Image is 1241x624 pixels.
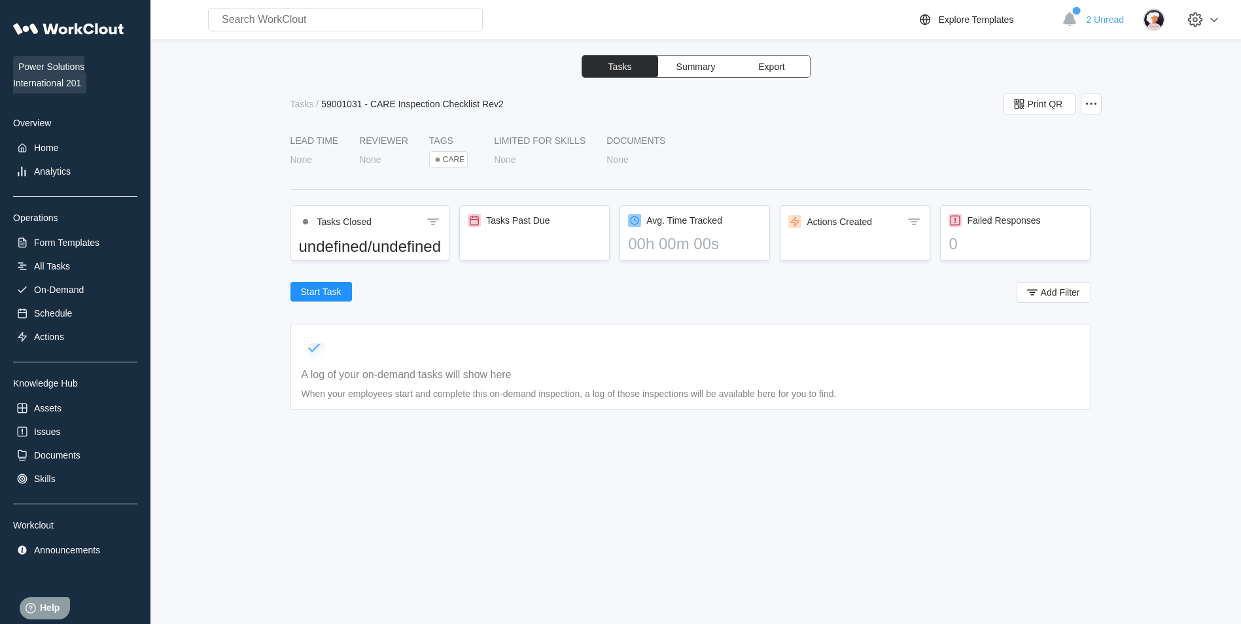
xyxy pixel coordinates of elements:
a: Documents [13,446,137,464]
a: Actions [13,328,137,346]
div: When your employees start and complete this on-demand inspection, a log of those inspections will... [302,389,837,399]
a: Tasks [290,99,317,109]
a: Home [13,139,137,157]
span: Tasks [608,62,632,71]
div: 59001031 - CARE Inspection Checklist Rev2 [321,99,504,109]
button: Add Filter [1017,282,1091,303]
div: Tags [429,135,473,146]
button: Tasks [582,56,658,77]
div: A log of your on-demand tasks will show here [302,369,512,381]
div: / [316,99,319,109]
div: Form Templates [34,237,99,248]
div: Knowledge Hub [13,378,137,389]
div: 00h 00m 00s [628,235,761,253]
a: Assets [13,399,137,417]
a: Form Templates [13,234,137,252]
div: 0 [949,235,1082,253]
span: Print QR [1028,99,1063,109]
div: None [606,154,628,165]
div: Tasks [290,99,314,109]
div: Tasks Past Due [486,215,550,226]
div: LIMITED FOR SKILLS [494,135,586,146]
a: On-Demand [13,281,137,299]
div: None [359,154,381,165]
div: Assets [34,403,61,413]
div: None [494,154,516,165]
button: Start Task [290,282,352,302]
div: undefined/undefined [299,237,442,256]
div: Issues [34,426,60,437]
div: Avg. Time Tracked [646,215,722,226]
div: Workclout [13,520,137,530]
span: Export [758,62,784,71]
div: All Tasks [34,261,70,271]
div: Skills [34,474,56,484]
div: Home [34,143,58,153]
div: CARE [443,155,464,164]
div: Operations [13,213,137,223]
div: Schedule [34,308,72,319]
div: Documents [606,135,665,146]
span: Summary [676,62,716,71]
div: Overview [13,118,137,128]
div: Actions Created [807,217,872,227]
div: Announcements [34,545,100,555]
div: Analytics [34,166,71,177]
div: LEAD TIME [290,135,339,146]
a: Issues [13,423,137,441]
a: Skills [13,470,137,488]
div: Failed Responses [967,215,1040,226]
a: Schedule [13,304,137,322]
img: user-4.png [1143,9,1165,31]
button: Summary [658,56,734,77]
input: Search WorkClout [208,8,483,31]
a: Explore Templates [917,12,1055,27]
div: Actions [34,332,64,342]
div: Reviewer [359,135,408,146]
button: Print QR [1004,94,1075,114]
div: Documents [34,450,80,460]
div: Explore Templates [938,14,1013,25]
a: Analytics [13,162,137,181]
div: Tasks Closed [317,217,372,227]
div: On-Demand [34,285,84,295]
span: Start Task [301,287,341,296]
a: All Tasks [13,257,137,275]
a: Announcements [13,541,137,559]
button: Export [734,56,810,77]
span: 2 Unread [1086,14,1124,25]
span: Power Solutions International 201 [13,56,86,94]
div: None [290,154,312,165]
span: Add Filter [1041,288,1080,297]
